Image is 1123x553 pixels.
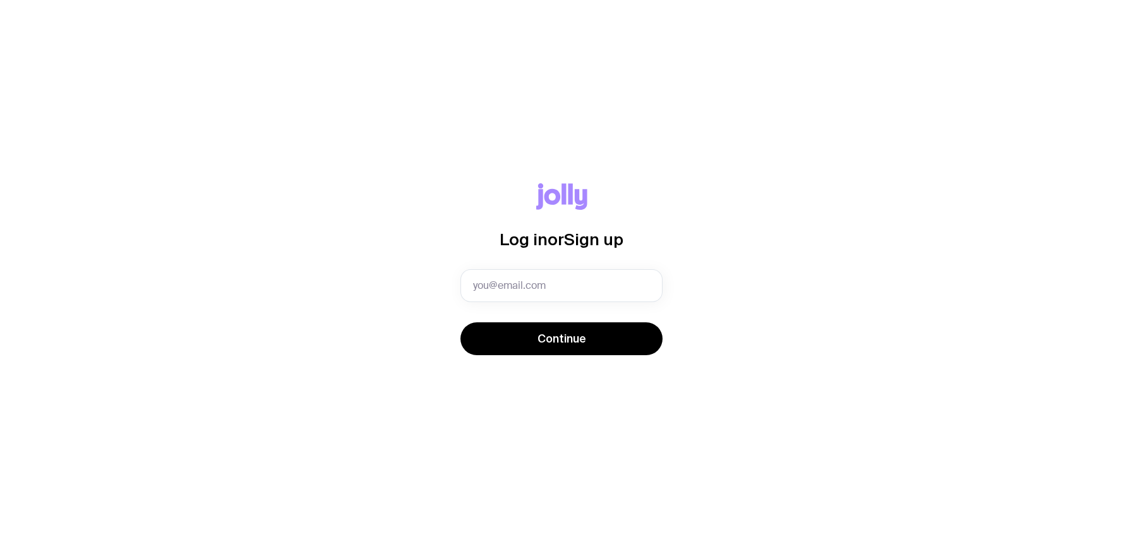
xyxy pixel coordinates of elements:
[564,230,623,248] span: Sign up
[460,269,663,302] input: you@email.com
[537,331,586,346] span: Continue
[500,230,548,248] span: Log in
[460,322,663,355] button: Continue
[548,230,564,248] span: or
